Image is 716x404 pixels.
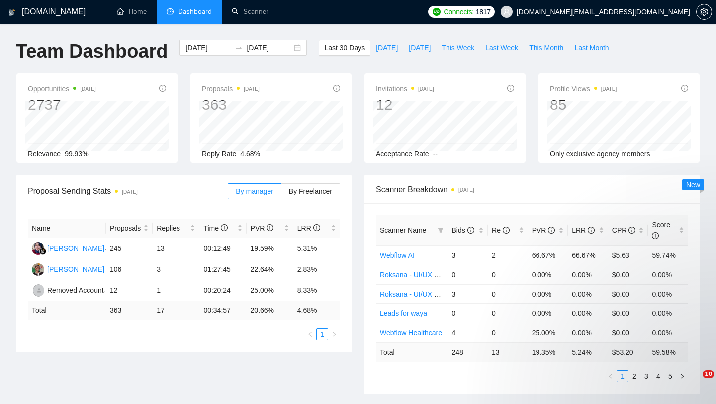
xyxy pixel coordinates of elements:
div: Removed Account [47,285,104,296]
td: 25.00% [247,280,293,301]
td: 5.31% [293,238,340,259]
td: 13 [488,342,528,362]
li: Next Page [328,328,340,340]
td: 0 [447,303,488,323]
span: Opportunities [28,83,96,95]
td: 4 [447,323,488,342]
time: [DATE] [458,187,474,193]
span: info-circle [333,85,340,92]
span: By Freelancer [289,187,332,195]
span: right [331,331,337,337]
td: 3 [153,259,199,280]
th: Proposals [106,219,153,238]
td: $0.00 [608,265,648,284]
td: 0.00% [648,265,688,284]
span: info-circle [503,227,510,234]
a: Webflow Healthcare [380,329,442,337]
td: 0 [488,284,528,303]
span: Last Month [574,42,609,53]
span: By manager [236,187,273,195]
td: 01:27:45 [199,259,246,280]
span: info-circle [159,85,166,92]
span: Invitations [376,83,434,95]
button: Last Month [569,40,614,56]
input: End date [247,42,292,53]
button: This Week [436,40,480,56]
span: New [686,181,700,189]
span: to [235,44,243,52]
td: Total [28,301,106,320]
button: Last 30 Days [319,40,370,56]
td: 00:12:49 [199,238,246,259]
button: right [328,328,340,340]
span: dashboard [167,8,174,15]
img: logo [8,4,15,20]
td: 17 [153,301,199,320]
img: RA [32,263,44,276]
span: Proposal Sending Stats [28,185,228,197]
td: 0 [488,265,528,284]
td: 59.74% [648,245,688,265]
div: 85 [550,96,617,114]
div: [PERSON_NAME] [47,243,104,254]
td: 00:20:24 [199,280,246,301]
td: 106 [106,259,153,280]
span: Proposals [110,223,141,234]
td: 0.00% [528,265,568,284]
span: user [503,8,510,15]
div: 2737 [28,96,96,114]
td: 0 [488,303,528,323]
span: setting [697,8,712,16]
td: 363 [106,301,153,320]
td: 4.68 % [293,301,340,320]
td: $5.63 [608,245,648,265]
a: RH[PERSON_NAME] [32,244,104,252]
td: $0.00 [608,303,648,323]
td: 66.67% [528,245,568,265]
span: 4.68% [240,150,260,158]
button: left [304,328,316,340]
th: Name [28,219,106,238]
span: Profile Views [550,83,617,95]
span: Proposals [202,83,260,95]
span: Connects: [444,6,473,17]
button: [DATE] [370,40,403,56]
td: 13 [153,238,199,259]
td: Total [376,342,447,362]
span: info-circle [588,227,595,234]
a: 1 [317,329,328,340]
img: upwork-logo.png [433,8,441,16]
span: Only exclusive agency members [550,150,650,158]
span: Reply Rate [202,150,236,158]
td: 0 [488,323,528,342]
h1: Team Dashboard [16,40,168,63]
span: info-circle [548,227,555,234]
span: This Month [529,42,563,53]
td: 0.00% [568,284,608,303]
span: Replies [157,223,188,234]
span: info-circle [267,224,273,231]
span: Last 30 Days [324,42,365,53]
span: 10 [703,370,714,378]
img: gigradar-bm.png [39,248,46,255]
td: 8.33% [293,280,340,301]
td: 2.83% [293,259,340,280]
span: filter [438,227,444,233]
td: 22.64% [247,259,293,280]
td: $0.00 [608,284,648,303]
span: info-circle [467,227,474,234]
span: Re [492,226,510,234]
span: info-circle [313,224,320,231]
button: [DATE] [403,40,436,56]
td: 0.00% [528,303,568,323]
div: 363 [202,96,260,114]
a: RA[PERSON_NAME] Azuatalam [32,265,139,273]
td: 12 [106,280,153,301]
a: Webflow AI [380,251,415,259]
span: Dashboard [179,7,212,16]
td: 0.00% [568,303,608,323]
span: CPR [612,226,635,234]
span: Scanner Name [380,226,426,234]
th: Replies [153,219,199,238]
iframe: Intercom live chat [682,370,706,394]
